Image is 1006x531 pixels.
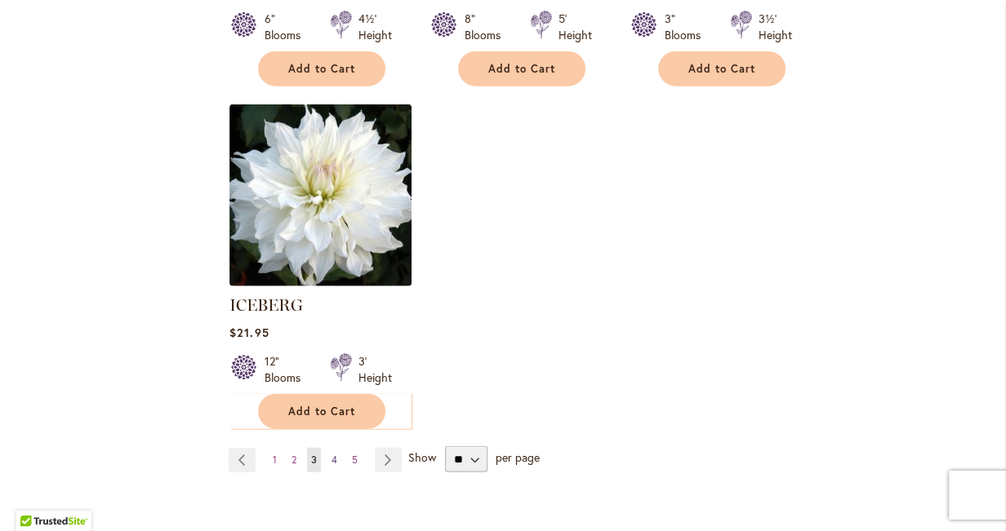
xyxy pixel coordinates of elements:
button: Add to Cart [258,51,385,86]
span: Add to Cart [288,405,355,418]
div: 6" Blooms [265,11,310,43]
a: 1 [269,448,281,472]
span: Show [408,450,436,466]
button: Add to Cart [258,394,385,429]
span: 4 [332,454,337,466]
a: 4 [327,448,341,472]
span: 1 [273,454,277,466]
button: Add to Cart [458,51,585,86]
span: $21.95 [229,325,269,340]
div: 3' Height [358,353,392,386]
span: Add to Cart [288,62,355,76]
span: per page [495,450,539,466]
a: ICEBERG [229,295,303,315]
div: 12" Blooms [265,353,310,386]
div: 5' Height [559,11,592,43]
span: Add to Cart [488,62,555,76]
iframe: Launch Accessibility Center [12,473,58,519]
span: Add to Cart [688,62,755,76]
div: 3½' Height [759,11,792,43]
div: 8" Blooms [465,11,510,43]
a: ICEBERG [229,274,412,290]
button: Add to Cart [658,51,786,86]
div: 4½' Height [358,11,392,43]
span: 5 [352,454,358,466]
div: 3" Blooms [665,11,710,43]
span: 2 [292,454,296,466]
a: 5 [348,448,362,472]
a: 2 [287,448,300,472]
span: 3 [311,454,317,466]
img: ICEBERG [229,104,412,286]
